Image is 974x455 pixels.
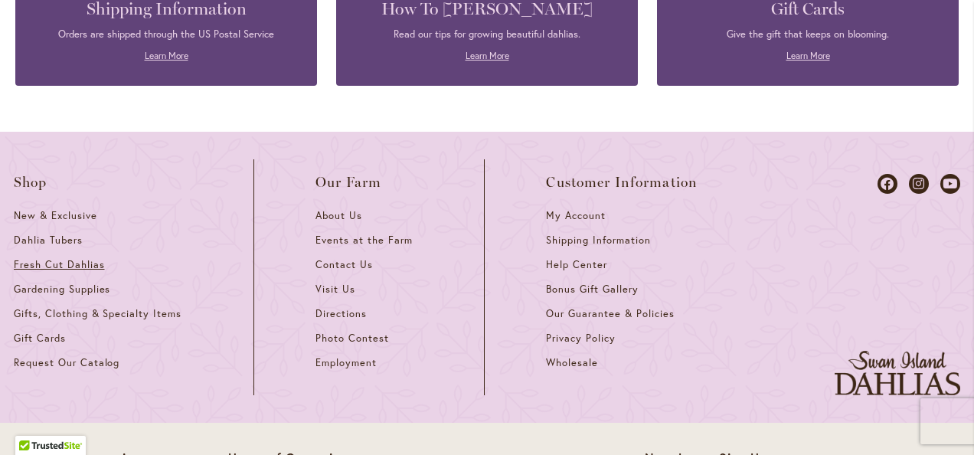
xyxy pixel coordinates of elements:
[14,209,97,222] span: New & Exclusive
[359,28,615,41] p: Read our tips for growing beautiful dahlias.
[940,174,960,194] a: Dahlias on Youtube
[14,234,83,247] span: Dahlia Tubers
[315,332,389,345] span: Photo Contest
[315,234,412,247] span: Events at the Farm
[38,28,294,41] p: Orders are shipped through the US Postal Service
[315,175,381,190] span: Our Farm
[546,234,650,247] span: Shipping Information
[14,307,181,320] span: Gifts, Clothing & Specialty Items
[878,174,897,194] a: Dahlias on Facebook
[14,175,47,190] span: Shop
[14,356,119,369] span: Request Our Catalog
[315,356,377,369] span: Employment
[546,209,606,222] span: My Account
[315,209,362,222] span: About Us
[546,258,607,271] span: Help Center
[315,283,355,296] span: Visit Us
[546,332,616,345] span: Privacy Policy
[909,174,929,194] a: Dahlias on Instagram
[680,28,936,41] p: Give the gift that keeps on blooming.
[14,332,66,345] span: Gift Cards
[315,307,367,320] span: Directions
[546,356,598,369] span: Wholesale
[546,307,674,320] span: Our Guarantee & Policies
[546,283,638,296] span: Bonus Gift Gallery
[786,50,830,61] a: Learn More
[11,401,54,444] iframe: Launch Accessibility Center
[466,50,509,61] a: Learn More
[315,258,373,271] span: Contact Us
[145,50,188,61] a: Learn More
[14,283,110,296] span: Gardening Supplies
[546,175,698,190] span: Customer Information
[14,258,105,271] span: Fresh Cut Dahlias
